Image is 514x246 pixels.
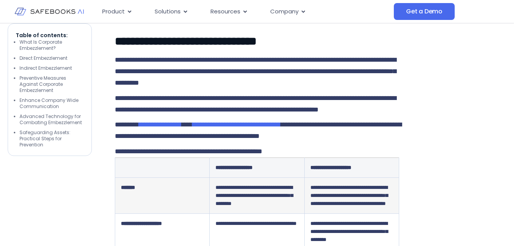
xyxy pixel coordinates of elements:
li: Enhance Company Wide Communication [20,97,84,110]
span: Resources [210,7,240,16]
nav: Menu [96,4,394,19]
li: Indirect Embezzlement [20,65,84,71]
span: Get a Demo [406,8,442,15]
span: Product [102,7,125,16]
li: Advanced Technology for Combating Embezzlement [20,113,84,126]
li: What Is Corporate Embezzlement? [20,39,84,51]
span: Solutions [155,7,181,16]
span: Company [270,7,299,16]
div: Menu Toggle [96,4,394,19]
li: Preventive Measures Against Corporate Embezzlement [20,75,84,93]
li: Direct Embezzlement [20,55,84,61]
p: Table of contents: [16,31,84,39]
li: Safeguarding Assets: Practical Steps for Prevention [20,130,84,148]
a: Get a Demo [394,3,455,20]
